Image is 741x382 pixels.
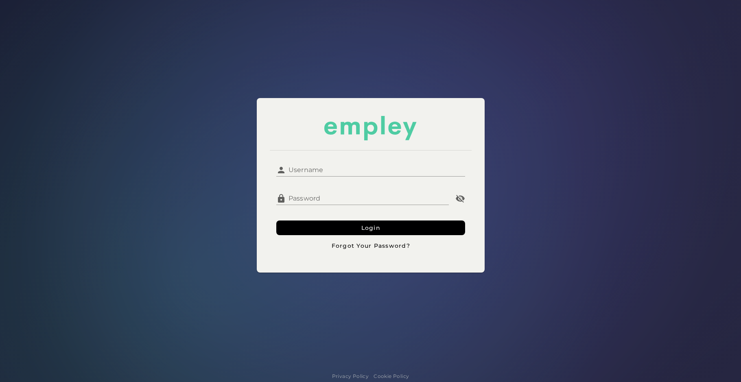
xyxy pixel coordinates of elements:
span: Login [361,224,380,231]
a: Cookie Policy [374,372,409,380]
button: Forgot Your Password? [276,238,465,253]
button: Login [276,220,465,235]
i: Password appended action [455,194,465,203]
span: Forgot Your Password? [331,242,410,249]
a: Privacy Policy [332,372,369,380]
